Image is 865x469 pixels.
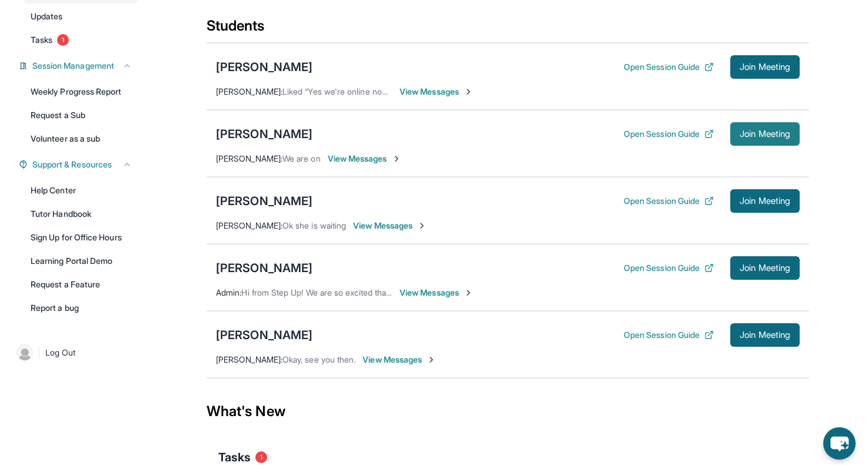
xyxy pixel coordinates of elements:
span: | [38,346,41,360]
span: [PERSON_NAME] : [216,354,282,364]
a: Volunteer as a sub [24,128,139,149]
div: [PERSON_NAME] [216,327,312,343]
span: View Messages [362,354,436,366]
span: Join Meeting [740,197,790,205]
button: Join Meeting [730,189,800,213]
div: What's New [207,386,809,437]
button: chat-button [823,427,856,460]
button: Join Meeting [730,122,800,146]
a: |Log Out [12,340,139,366]
button: Open Session Guide [624,262,714,274]
span: Ok she is waiting [282,220,346,230]
span: Okay, see you then. [282,354,355,364]
a: Tutor Handbook [24,203,139,225]
span: View Messages [400,86,473,98]
button: Open Session Guide [624,195,714,207]
span: Session Management [32,60,114,72]
img: Chevron-Right [417,221,427,230]
span: [PERSON_NAME] : [216,220,282,230]
a: Tasks1 [24,29,139,51]
img: user-img [16,344,33,361]
span: [PERSON_NAME] : [216,86,282,96]
span: Log Out [45,347,76,359]
span: We are on [282,153,321,163]
a: Help Center [24,180,139,201]
span: View Messages [353,220,427,232]
span: 1 [57,34,69,46]
span: Join Meeting [740,130,790,138]
a: Sign Up for Office Hours [24,227,139,248]
div: Students [207,16,809,42]
span: Support & Resources [32,159,112,170]
div: [PERSON_NAME] [216,126,312,142]
a: Report a bug [24,297,139,319]
button: Open Session Guide [624,329,714,341]
button: Join Meeting [730,256,800,280]
span: Tasks [218,449,251,465]
button: Join Meeting [730,323,800,347]
span: Updates [31,11,63,22]
div: [PERSON_NAME] [216,260,312,276]
button: Session Management [28,60,132,72]
a: Updates [24,6,139,27]
a: Learning Portal Demo [24,250,139,272]
img: Chevron-Right [464,288,473,297]
span: View Messages [400,287,473,299]
span: Admin : [216,287,241,297]
button: Open Session Guide [624,128,714,140]
span: Join Meeting [740,264,790,272]
button: Join Meeting [730,55,800,79]
span: 1 [255,451,267,463]
a: Weekly Progress Report [24,81,139,102]
span: Join Meeting [740,331,790,339]
button: Support & Resources [28,159,132,170]
div: [PERSON_NAME] [216,193,312,209]
span: Join Meeting [740,63,790,71]
span: [PERSON_NAME] : [216,153,282,163]
button: Open Session Guide [624,61,714,73]
img: Chevron-Right [392,154,401,163]
a: Request a Sub [24,105,139,126]
img: Chevron-Right [464,87,473,96]
div: [PERSON_NAME] [216,59,312,75]
img: Chevron-Right [427,355,436,364]
a: Request a Feature [24,274,139,295]
span: Liked “Yes we're online now 👍” [282,86,404,96]
span: View Messages [328,153,401,165]
span: Tasks [31,34,52,46]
